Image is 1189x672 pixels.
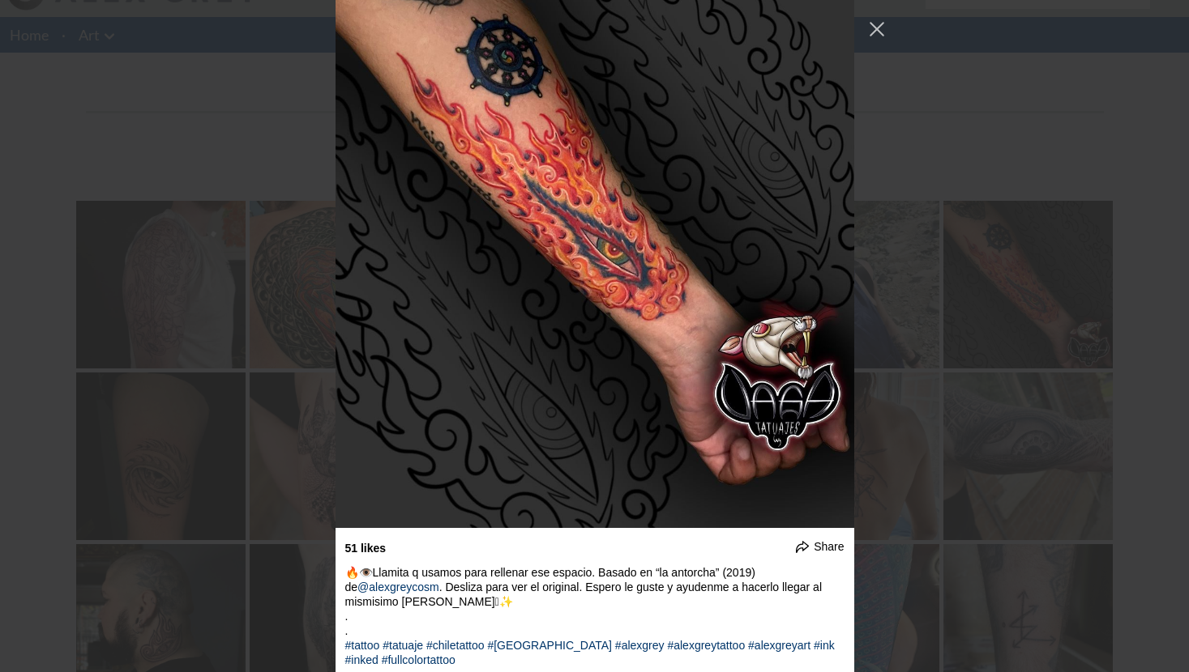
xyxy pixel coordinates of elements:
div: 🔥👁️Llamita q usamos para rellenar ese espacio. Basado en “la antorcha” (2019) de . Desliza para v... [345,565,845,667]
a: #[GEOGRAPHIC_DATA] [487,639,612,652]
a: @alexgreycosm [357,581,439,593]
a: #tattoo [345,639,380,652]
span: Share [814,539,844,554]
a: #ink [814,639,835,652]
a: #fullcolortattoo [382,653,455,666]
div: 51 likes [345,541,387,555]
a: #chiletattoo [426,639,485,652]
a: #inked [345,653,379,666]
a: #alexgreytattoo [667,639,745,652]
a: #tatuaje [383,639,423,652]
button: Close Instagram Feed Popup [864,16,890,42]
a: #alexgreyart [748,639,810,652]
a: #alexgrey [615,639,665,652]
